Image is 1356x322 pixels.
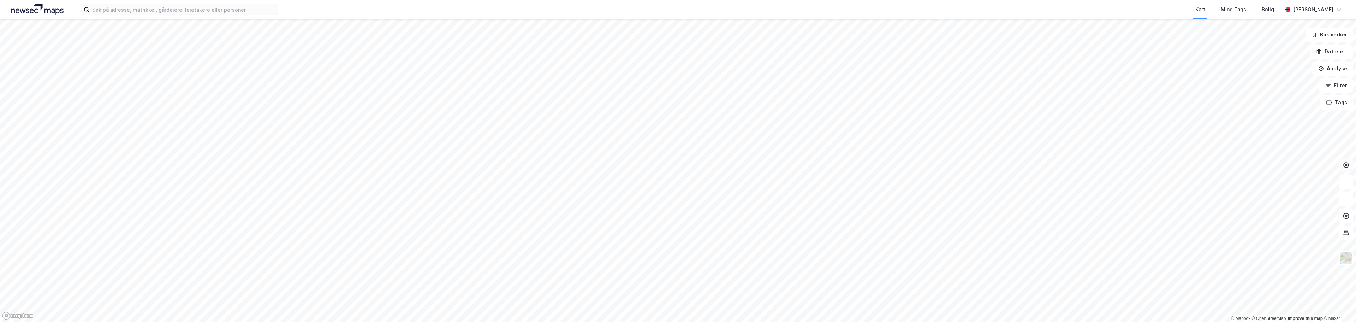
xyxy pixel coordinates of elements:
[1231,316,1250,321] a: Mapbox
[1312,62,1353,76] button: Analyse
[11,4,64,15] img: logo.a4113a55bc3d86da70a041830d287a7e.svg
[1293,5,1333,14] div: [PERSON_NAME]
[1262,5,1274,14] div: Bolig
[1320,95,1353,110] button: Tags
[1195,5,1205,14] div: Kart
[2,312,33,320] a: Mapbox homepage
[1252,316,1286,321] a: OpenStreetMap
[1306,28,1353,42] button: Bokmerker
[1221,5,1246,14] div: Mine Tags
[1288,316,1323,321] a: Improve this map
[1321,288,1356,322] iframe: Chat Widget
[1321,288,1356,322] div: Kontrollprogram for chat
[1319,78,1353,93] button: Filter
[89,4,278,15] input: Søk på adresse, matrikkel, gårdeiere, leietakere eller personer
[1310,45,1353,59] button: Datasett
[1339,252,1353,265] img: Z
